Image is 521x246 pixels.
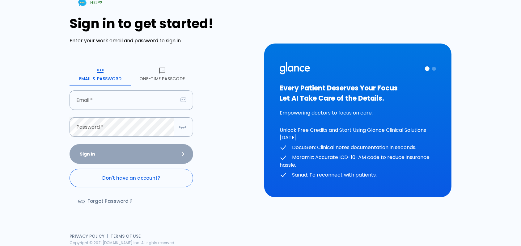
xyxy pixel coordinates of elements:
[280,83,436,103] h3: Every Patient Deserves Your Focus Let AI Take Care of the Details.
[70,37,257,44] p: Enter your work email and password to sign in.
[280,171,436,179] p: Sanad: To reconnect with patients.
[70,233,104,239] a: Privacy Policy
[280,144,436,152] p: DocuGen: Clinical notes documentation in seconds.
[70,240,175,245] span: Copyright © 2021 [DOMAIN_NAME] Inc. All rights reserved.
[131,63,193,85] button: One-Time Passcode
[280,154,436,169] p: Moramiz: Accurate ICD-10-AM code to reduce insurance hassle.
[280,109,436,117] p: Empowering doctors to focus on care.
[111,233,141,239] a: Terms of Use
[107,233,108,239] span: |
[70,192,142,210] a: Forgot Password ?
[70,63,131,85] button: Email & Password
[70,90,178,110] input: dr.ahmed@clinic.com
[70,169,193,187] a: Don't have an account?
[70,16,257,31] h1: Sign in to get started!
[280,127,436,141] p: Unlock Free Credits and Start Using Glance Clinical Solutions [DATE]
